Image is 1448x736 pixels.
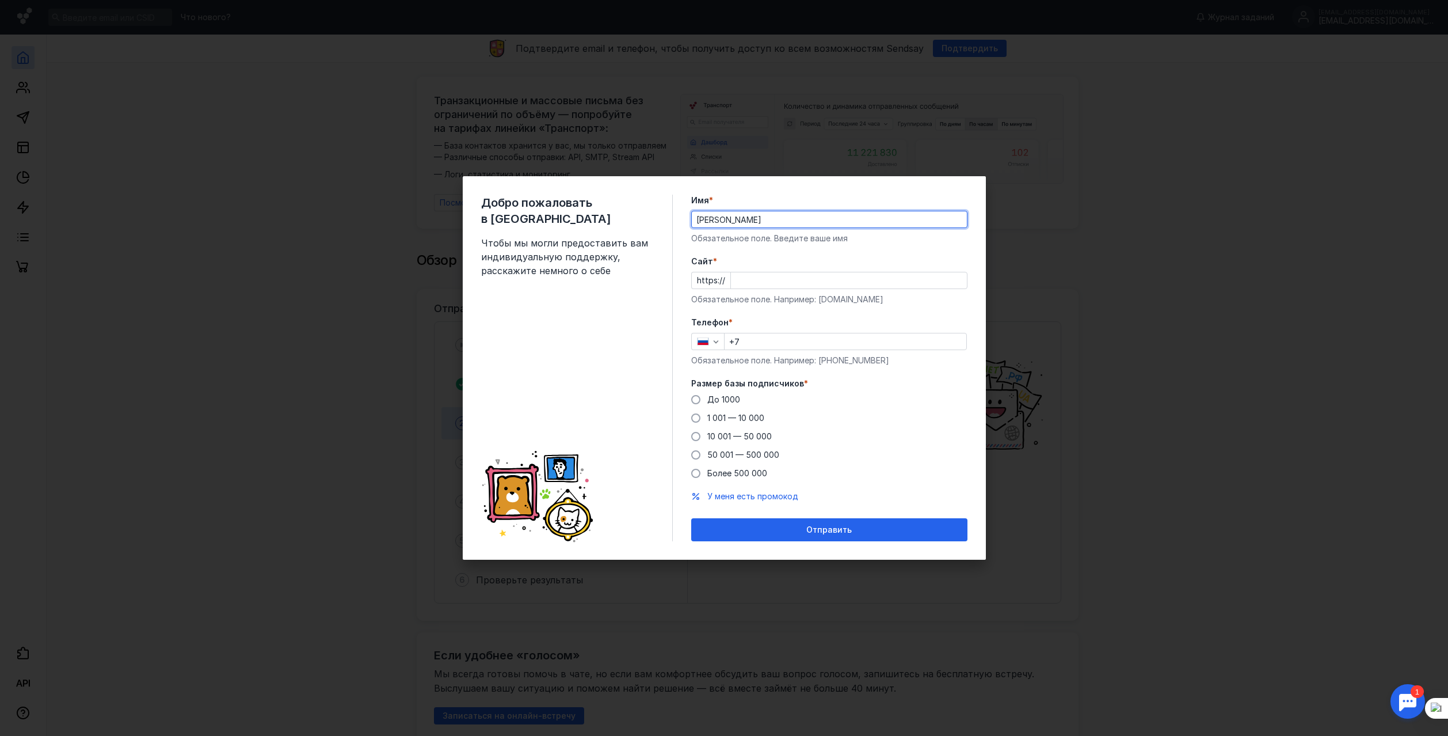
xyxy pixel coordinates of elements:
[707,491,798,501] span: У меня есть промокод
[691,317,729,328] span: Телефон
[806,525,852,535] span: Отправить
[691,256,713,267] span: Cайт
[691,518,967,541] button: Отправить
[691,294,967,305] div: Обязательное поле. Например: [DOMAIN_NAME]
[707,394,740,404] span: До 1000
[707,431,772,441] span: 10 001 — 50 000
[481,195,654,227] span: Добро пожаловать в [GEOGRAPHIC_DATA]
[691,378,804,389] span: Размер базы подписчиков
[691,233,967,244] div: Обязательное поле. Введите ваше имя
[26,7,39,20] div: 1
[707,413,764,423] span: 1 001 — 10 000
[707,491,798,502] button: У меня есть промокод
[481,236,654,278] span: Чтобы мы могли предоставить вам индивидуальную поддержку, расскажите немного о себе
[707,468,767,478] span: Более 500 000
[691,355,967,366] div: Обязательное поле. Например: [PHONE_NUMBER]
[707,450,779,460] span: 50 001 — 500 000
[691,195,709,206] span: Имя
